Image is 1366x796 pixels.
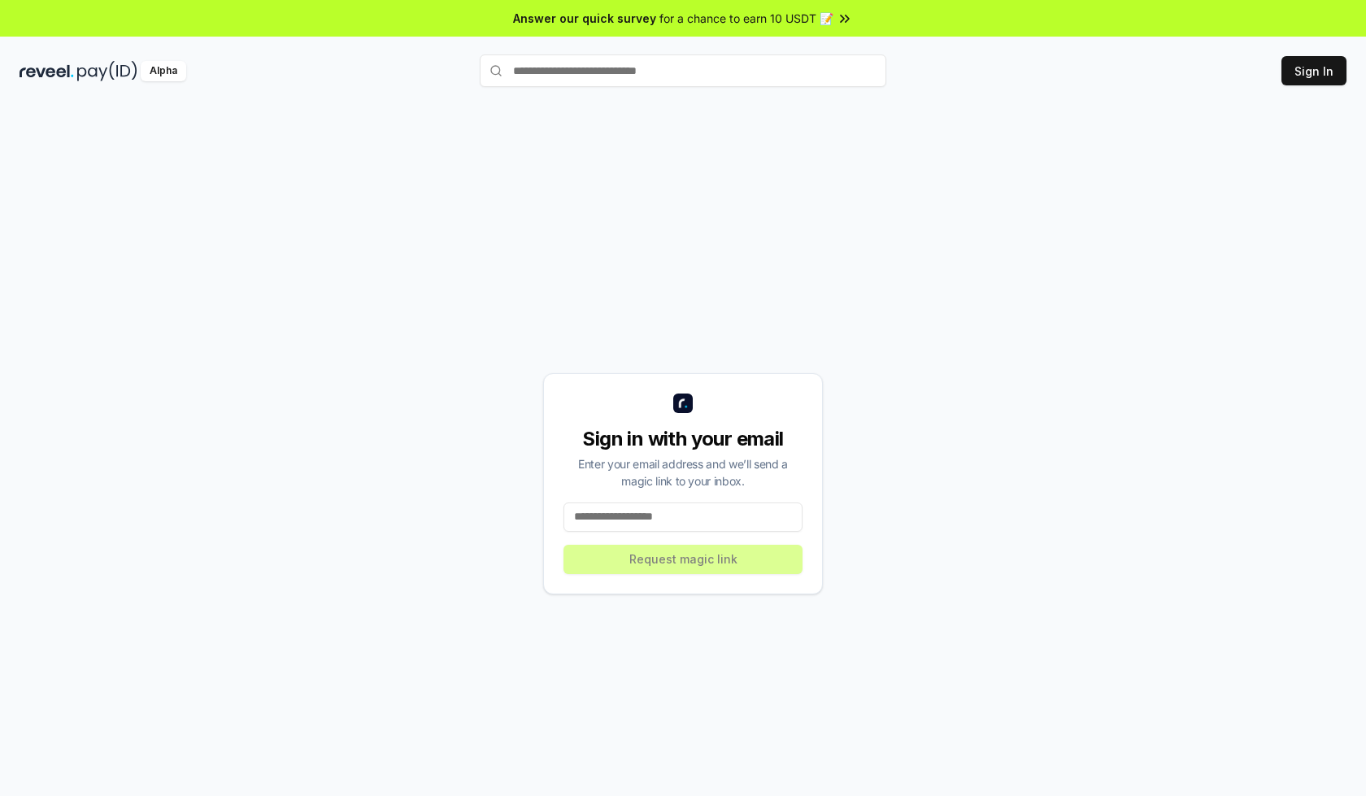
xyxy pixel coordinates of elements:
[141,61,186,81] div: Alpha
[563,455,803,489] div: Enter your email address and we’ll send a magic link to your inbox.
[513,10,656,27] span: Answer our quick survey
[1281,56,1346,85] button: Sign In
[659,10,833,27] span: for a chance to earn 10 USDT 📝
[673,394,693,413] img: logo_small
[77,61,137,81] img: pay_id
[563,426,803,452] div: Sign in with your email
[20,61,74,81] img: reveel_dark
